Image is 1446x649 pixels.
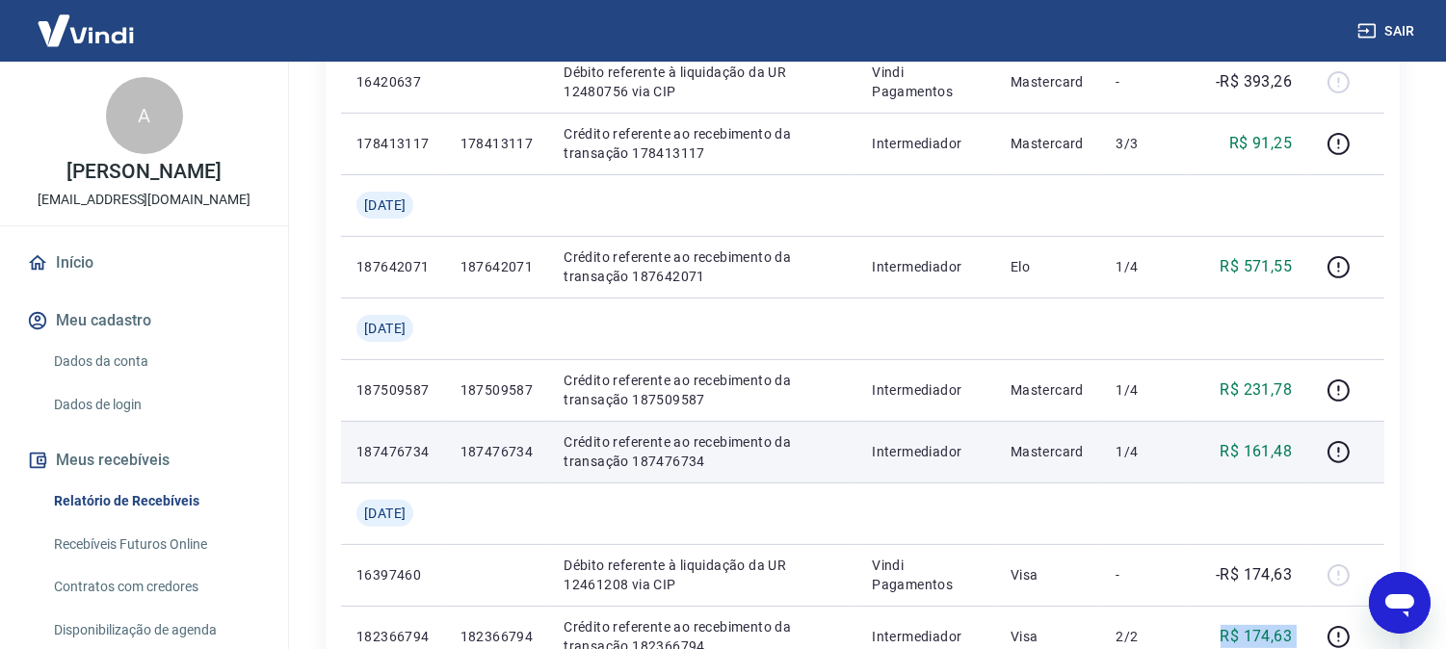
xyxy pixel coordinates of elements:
div: A [106,77,183,154]
p: Crédito referente ao recebimento da transação 187642071 [564,247,841,286]
p: 187642071 [356,257,430,276]
p: -R$ 393,26 [1216,70,1292,93]
p: 187642071 [460,257,534,276]
p: Intermediador [872,380,980,400]
p: 182366794 [356,627,430,646]
p: [PERSON_NAME] [66,162,221,182]
p: 16420637 [356,72,430,91]
p: Crédito referente ao recebimento da transação 187476734 [564,432,841,471]
button: Meus recebíveis [23,439,265,481]
p: Intermediador [872,442,980,461]
p: 187476734 [460,442,534,461]
p: -R$ 174,63 [1216,563,1292,586]
a: Relatório de Recebíveis [46,481,265,521]
p: 2/2 [1117,627,1173,646]
p: Crédito referente ao recebimento da transação 187509587 [564,371,841,409]
span: [DATE] [364,195,406,215]
p: 178413117 [356,134,430,153]
a: Recebíveis Futuros Online [46,525,265,564]
iframe: Botão para abrir a janela de mensagens [1369,572,1431,634]
p: 1/4 [1117,380,1173,400]
p: Intermediador [872,134,980,153]
p: 178413117 [460,134,534,153]
p: 187476734 [356,442,430,461]
p: 16397460 [356,565,430,584]
p: Visa [1011,627,1086,646]
p: Vindi Pagamentos [872,63,980,101]
p: Vindi Pagamentos [872,556,980,594]
p: R$ 571,55 [1221,255,1293,278]
p: Mastercard [1011,134,1086,153]
p: Elo [1011,257,1086,276]
p: Débito referente à liquidação da UR 12480756 via CIP [564,63,841,101]
img: Vindi [23,1,148,60]
p: 3/3 [1117,134,1173,153]
span: [DATE] [364,504,406,523]
a: Dados de login [46,385,265,425]
a: Contratos com credores [46,567,265,607]
p: R$ 161,48 [1221,440,1293,463]
p: Mastercard [1011,380,1086,400]
button: Sair [1354,13,1423,49]
a: Dados da conta [46,342,265,381]
span: [DATE] [364,319,406,338]
p: - [1117,72,1173,91]
p: Mastercard [1011,442,1086,461]
p: Débito referente à liquidação da UR 12461208 via CIP [564,556,841,594]
p: Visa [1011,565,1086,584]
a: Início [23,242,265,284]
p: Intermediador [872,257,980,276]
p: 187509587 [356,380,430,400]
p: 1/4 [1117,442,1173,461]
p: R$ 91,25 [1229,132,1292,155]
p: 182366794 [460,627,534,646]
p: Intermediador [872,627,980,646]
button: Meu cadastro [23,299,265,342]
p: R$ 174,63 [1221,625,1293,648]
p: 187509587 [460,380,534,400]
p: - [1117,565,1173,584]
p: [EMAIL_ADDRESS][DOMAIN_NAME] [38,190,250,210]
p: 1/4 [1117,257,1173,276]
p: Crédito referente ao recebimento da transação 178413117 [564,124,841,163]
p: R$ 231,78 [1221,378,1293,402]
p: Mastercard [1011,72,1086,91]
